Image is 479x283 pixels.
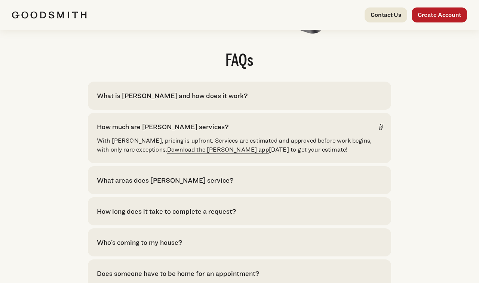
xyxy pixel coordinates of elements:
div: What is [PERSON_NAME] and how does it work? [97,91,248,101]
div: Does someone have to be home for an appointment? [97,268,259,279]
img: Goodsmith [12,11,87,19]
div: How long does it take to complete a request? [97,206,236,216]
a: Contact Us [365,7,407,22]
div: Who’s coming to my house? [97,237,182,247]
a: Create Account [412,7,467,22]
div: What areas does [PERSON_NAME] service? [97,175,233,185]
div: How much are [PERSON_NAME] services? [97,122,228,132]
p: With [PERSON_NAME], pricing is upfront. Services are estimated and approved before work begins, w... [97,136,382,154]
h2: FAQs [88,53,391,70]
a: Download the [PERSON_NAME] app [167,146,269,153]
